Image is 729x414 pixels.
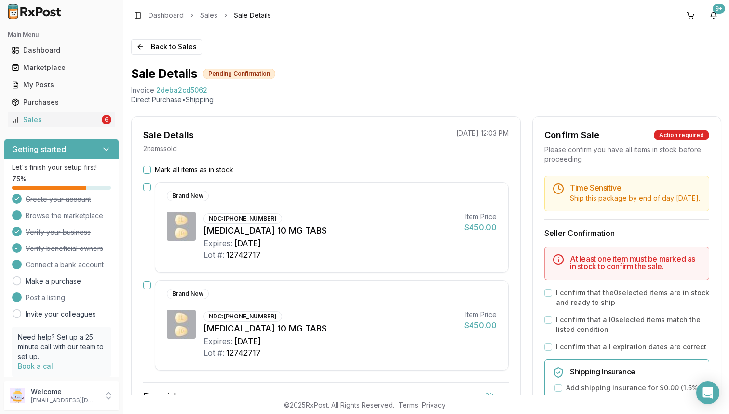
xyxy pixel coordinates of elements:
a: Dashboard [8,41,115,59]
div: Pending Confirmation [203,69,275,79]
span: 75 % [12,174,27,184]
h5: At least one item must be marked as in stock to confirm the sale. [570,255,701,270]
div: [DATE] [234,335,261,347]
h5: Time Sensitive [570,184,701,192]
div: Brand New [167,289,209,299]
div: [MEDICAL_DATA] 10 MG TABS [203,322,457,335]
div: Purchases [12,97,111,107]
div: Action required [654,130,709,140]
button: My Posts [4,77,119,93]
a: Invite your colleagues [26,309,96,319]
h1: Sale Details [131,66,197,82]
button: Back to Sales [131,39,202,55]
a: Dashboard [148,11,184,20]
div: Marketplace [12,63,111,72]
label: I confirm that the 0 selected items are in stock and ready to ship [556,288,709,307]
a: Sales6 [8,111,115,128]
p: Direct Purchase • Shipping [131,95,721,105]
span: 2deba2cd5062 [156,85,207,95]
button: Dashboard [4,42,119,58]
a: Sales [200,11,217,20]
a: Book a call [18,362,55,370]
p: Let's finish your setup first! [12,163,111,172]
div: Dashboard [12,45,111,55]
div: Invoice [131,85,154,95]
h3: Getting started [12,143,66,155]
div: Item Price [464,310,497,319]
div: Please confirm you have all items in stock before proceeding [544,145,709,164]
div: [DATE] [234,237,261,249]
div: Confirm Sale [544,128,599,142]
h2: Main Menu [8,31,115,39]
label: Mark all items as in stock [155,165,233,175]
p: 2 item s sold [143,144,177,153]
img: Trintellix 10 MG TABS [167,212,196,241]
button: Marketplace [4,60,119,75]
button: Sales6 [4,112,119,127]
button: 9+ [706,8,721,23]
span: Create your account [26,194,91,204]
a: Purchases [8,94,115,111]
p: [EMAIL_ADDRESS][DOMAIN_NAME] [31,397,98,404]
a: Marketplace [8,59,115,76]
p: [DATE] 12:03 PM [456,128,509,138]
div: NDC: [PHONE_NUMBER] [203,213,282,224]
a: Terms [398,401,418,409]
a: Make a purchase [26,276,81,286]
label: Add shipping insurance for $0.00 ( 1.5 % of order value) [566,383,701,402]
label: I confirm that all 0 selected items match the listed condition [556,315,709,334]
p: Welcome [31,387,98,397]
div: $450.00 [464,319,497,331]
img: RxPost Logo [4,4,66,19]
button: Purchases [4,95,119,110]
a: Privacy [422,401,445,409]
h5: Shipping Insurance [570,368,701,375]
div: Lot #: [203,249,224,261]
div: Open Intercom Messenger [696,381,719,404]
label: I confirm that all expiration dates are correct [556,342,706,352]
div: Expires: [203,335,232,347]
div: 12742717 [226,347,261,359]
div: [MEDICAL_DATA] 10 MG TABS [203,224,457,237]
span: Browse the marketplace [26,211,103,221]
div: Sale Details [143,128,194,142]
h3: Seller Confirmation [544,227,709,239]
div: Lot #: [203,347,224,359]
img: User avatar [10,388,25,403]
nav: breadcrumb [148,11,271,20]
div: 9+ [713,4,725,14]
span: Post a listing [26,293,65,303]
div: My Posts [12,80,111,90]
a: My Posts [8,76,115,94]
img: Trintellix 10 MG TABS [167,310,196,339]
div: 6 [102,115,111,124]
p: Need help? Set up a 25 minute call with our team to set up. [18,332,105,361]
div: Sales [12,115,100,124]
div: Item Price [464,212,497,221]
span: Ship this package by end of day [DATE] . [570,194,700,202]
span: Financial summary [143,390,212,402]
div: Brand New [167,191,209,201]
span: 0 item s [485,390,509,402]
span: Sale Details [234,11,271,20]
div: NDC: [PHONE_NUMBER] [203,311,282,322]
div: 12742717 [226,249,261,261]
div: $450.00 [464,221,497,233]
span: Connect a bank account [26,260,104,270]
div: Expires: [203,237,232,249]
span: Verify beneficial owners [26,244,103,253]
span: Verify your business [26,227,91,237]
